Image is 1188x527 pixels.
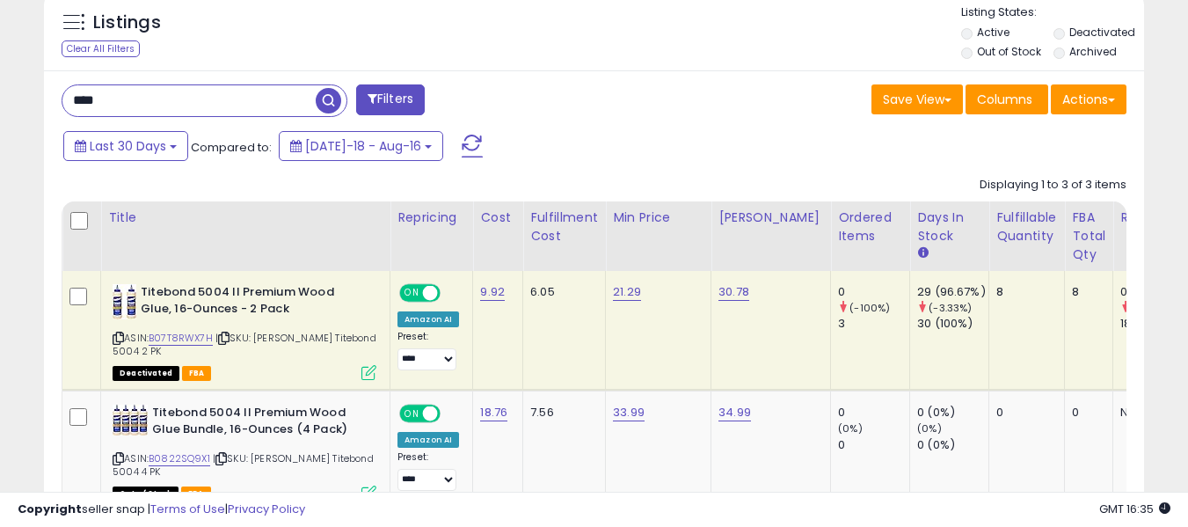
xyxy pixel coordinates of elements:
div: 29 (96.67%) [917,284,988,300]
label: Active [977,25,1009,40]
span: 2025-09-16 16:35 GMT [1099,501,1170,517]
div: Days In Stock [917,209,981,245]
div: 8 [1072,284,1099,300]
div: Preset: [397,331,459,370]
div: 0 (0%) [917,405,988,421]
div: 0 [838,405,909,421]
a: 9.92 [480,283,505,301]
div: 6.05 [530,284,592,300]
label: Deactivated [1069,25,1135,40]
small: Days In Stock. [917,245,928,261]
span: OFF [438,286,466,301]
img: 41qS39fnxoL._SL40_.jpg [113,284,136,319]
div: 30 (100%) [917,316,988,332]
div: Ordered Items [838,209,902,245]
a: 18.76 [480,404,507,421]
div: ROI [1120,209,1184,227]
small: (0%) [838,421,863,436]
div: 8 [996,284,1051,300]
div: FBA Total Qty [1072,209,1105,264]
a: 21.29 [613,283,641,301]
div: N/A [1120,405,1178,421]
div: Title [108,209,383,227]
small: (0%) [917,421,942,436]
label: Archived [1069,44,1117,59]
span: Last 30 Days [90,137,166,155]
span: | SKU: [PERSON_NAME] Titebond 5004 4 PK [113,451,374,478]
label: Out of Stock [977,44,1041,59]
button: Last 30 Days [63,131,188,161]
div: 0 [1072,405,1099,421]
h5: Listings [93,11,161,35]
button: Columns [966,84,1048,114]
a: Privacy Policy [228,501,305,517]
strong: Copyright [18,501,82,517]
img: 51qoQ8QpeuL._SL40_.jpg [113,405,148,436]
small: (-100%) [849,301,890,315]
button: Actions [1051,84,1126,114]
span: ON [401,406,423,421]
span: ON [401,286,423,301]
div: Cost [480,209,515,227]
span: OFF [438,406,466,421]
a: 33.99 [613,404,645,421]
span: All listings that are unavailable for purchase on Amazon for any reason other than out-of-stock [113,366,179,381]
div: 3 [838,316,909,332]
span: | SKU: [PERSON_NAME] Titebond 5004 2 PK [113,331,376,357]
div: 0 [996,405,1051,421]
a: B0822SQ9X1 [149,451,210,466]
div: Fulfillable Quantity [996,209,1057,245]
span: Compared to: [191,139,272,156]
a: B07T8RWX7H [149,331,213,346]
div: Repricing [397,209,465,227]
div: seller snap | | [18,501,305,518]
a: 34.99 [718,404,751,421]
div: 0 (0%) [917,437,988,453]
button: [DATE]-18 - Aug-16 [279,131,443,161]
div: 7.56 [530,405,592,421]
div: Fulfillment Cost [530,209,598,245]
button: Filters [356,84,425,115]
button: Save View [871,84,963,114]
div: Displaying 1 to 3 of 3 items [980,177,1126,194]
div: Min Price [613,209,703,227]
b: Titebond 5004 II Premium Wood Glue Bundle, 16-Ounces (4 Pack) [152,405,366,442]
div: [PERSON_NAME] [718,209,823,227]
span: [DATE]-18 - Aug-16 [305,137,421,155]
div: Amazon AI [397,311,459,327]
b: Titebond 5004 II Premium Wood Glue, 16-Ounces - 2 Pack [141,284,354,321]
div: 0 [838,284,909,300]
div: Preset: [397,451,459,491]
div: ASIN: [113,284,376,378]
span: Columns [977,91,1032,108]
a: 30.78 [718,283,749,301]
p: Listing States: [961,4,1144,21]
a: Terms of Use [150,501,225,517]
div: 0 [838,437,909,453]
div: Amazon AI [397,432,459,448]
div: ASIN: [113,405,376,499]
span: FBA [182,366,212,381]
div: Clear All Filters [62,40,140,57]
small: (-3.33%) [929,301,972,315]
